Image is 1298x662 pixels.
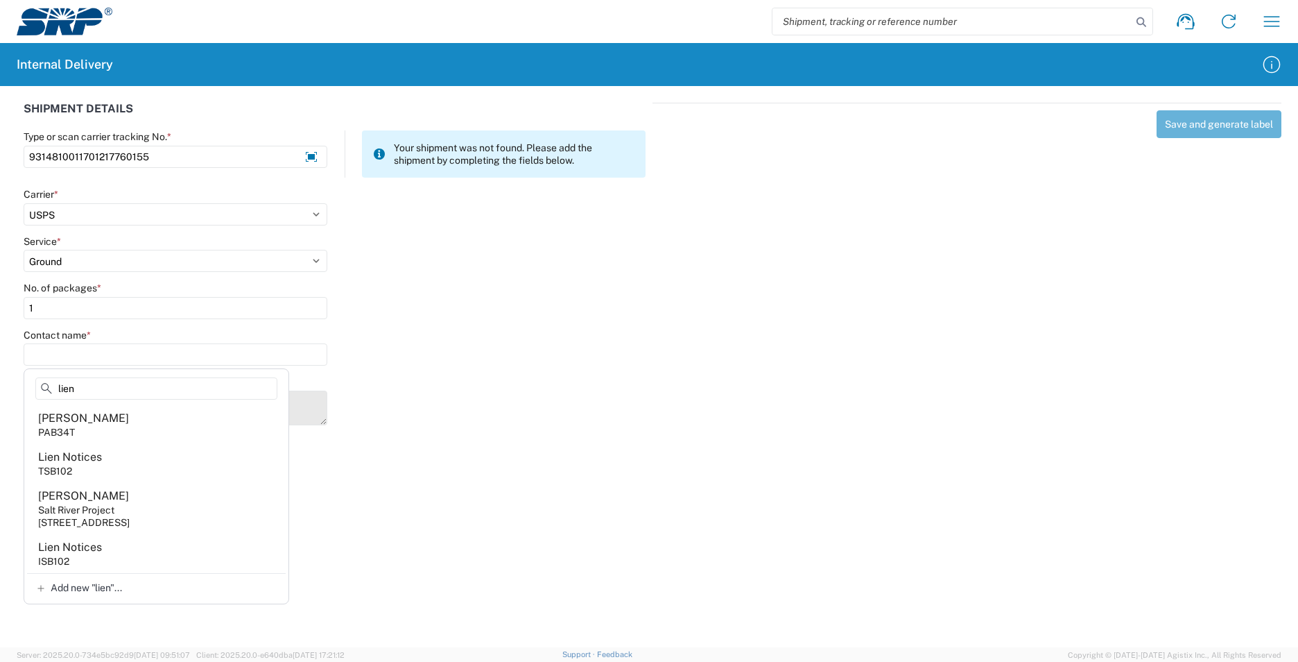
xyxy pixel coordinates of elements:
[17,56,113,73] h2: Internal Delivery
[24,103,646,130] div: SHIPMENT DETAILS
[597,650,632,659] a: Feedback
[24,188,58,201] label: Carrier
[38,465,72,477] div: TSB102
[196,651,345,659] span: Client: 2025.20.0-e640dba
[17,651,190,659] span: Server: 2025.20.0-734e5bc92d9
[1068,649,1281,661] span: Copyright © [DATE]-[DATE] Agistix Inc., All Rights Reserved
[51,582,122,594] span: Add new "lien"...
[24,235,61,248] label: Service
[38,516,130,529] div: [STREET_ADDRESS]
[24,282,101,294] label: No. of packages
[38,540,102,555] div: Lien Notices
[24,130,171,143] label: Type or scan carrier tracking No.
[38,555,69,568] div: ISB102
[38,504,114,516] div: Salt River Project
[38,411,129,426] div: [PERSON_NAME]
[134,651,190,659] span: [DATE] 09:51:07
[38,450,102,465] div: Lien Notices
[17,8,112,35] img: srp
[772,8,1132,35] input: Shipment, tracking or reference number
[38,426,75,439] div: PAB34T
[562,650,597,659] a: Support
[38,489,129,504] div: [PERSON_NAME]
[394,142,634,167] span: Your shipment was not found. Please add the shipment by completing the fields below.
[24,329,91,341] label: Contact name
[293,651,345,659] span: [DATE] 17:21:12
